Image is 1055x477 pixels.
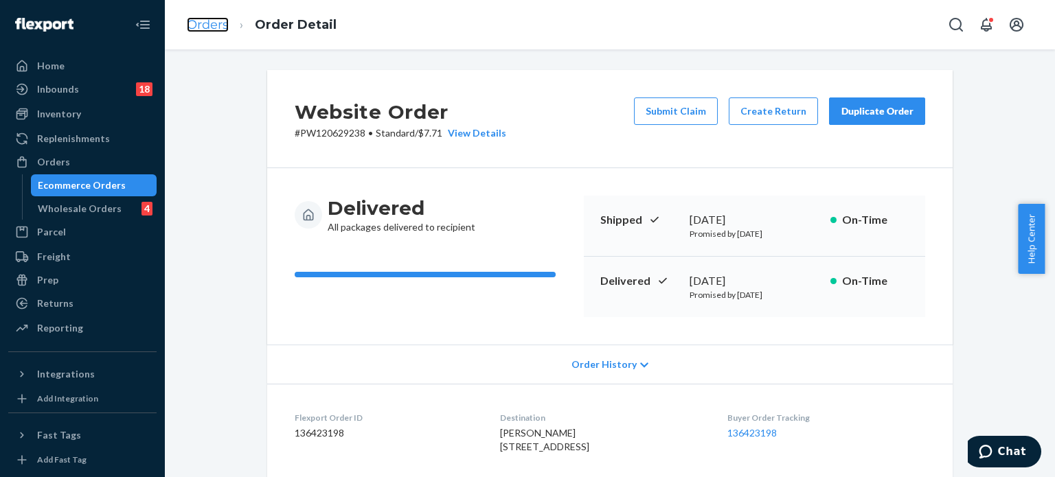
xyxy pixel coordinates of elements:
a: Replenishments [8,128,157,150]
p: Delivered [600,273,679,289]
button: Create Return [729,97,818,125]
dt: Flexport Order ID [295,412,478,423]
p: Shipped [600,212,679,228]
div: Inbounds [37,82,79,96]
ol: breadcrumbs [176,5,348,45]
a: Prep [8,269,157,291]
button: Open account menu [1003,11,1030,38]
p: # PW120629238 / $7.71 [295,126,506,140]
div: Fast Tags [37,428,81,442]
a: Order Detail [255,17,337,32]
div: Orders [37,155,70,169]
div: Add Integration [37,393,98,404]
div: 4 [141,202,152,216]
a: Inbounds18 [8,78,157,100]
button: View Details [442,126,506,140]
div: Wholesale Orders [38,202,122,216]
iframe: Opens a widget where you can chat to one of our agents [968,436,1041,470]
dd: 136423198 [295,426,478,440]
button: Open Search Box [942,11,970,38]
a: Add Integration [8,391,157,407]
button: Integrations [8,363,157,385]
button: Open notifications [973,11,1000,38]
div: Freight [37,250,71,264]
div: Home [37,59,65,73]
a: Inventory [8,103,157,125]
div: Add Fast Tag [37,454,87,465]
div: Duplicate Order [841,104,914,118]
a: Orders [8,151,157,173]
button: Submit Claim [634,97,718,125]
img: Flexport logo [15,18,73,32]
a: Wholesale Orders4 [31,198,157,220]
a: Add Fast Tag [8,452,157,468]
button: Duplicate Order [829,97,925,125]
button: Help Center [1018,204,1045,274]
button: Close Navigation [129,11,157,38]
span: Order History [571,358,637,371]
div: Reporting [37,321,83,335]
span: [PERSON_NAME] [STREET_ADDRESS] [500,427,589,452]
div: Prep [37,273,58,287]
div: Returns [37,296,73,310]
a: Home [8,55,157,77]
a: Reporting [8,317,157,339]
a: Returns [8,292,157,314]
p: On-Time [842,212,909,228]
span: • [368,127,373,139]
div: Integrations [37,367,95,381]
div: Parcel [37,225,66,239]
a: 136423198 [727,427,777,439]
dt: Destination [500,412,705,423]
dt: Buyer Order Tracking [727,412,925,423]
a: Orders [187,17,229,32]
p: Promised by [DATE] [690,289,819,301]
button: Fast Tags [8,424,157,446]
h3: Delivered [328,196,475,220]
div: [DATE] [690,212,819,228]
a: Ecommerce Orders [31,174,157,196]
p: On-Time [842,273,909,289]
span: Standard [376,127,415,139]
div: Ecommerce Orders [38,178,126,192]
div: All packages delivered to recipient [328,196,475,234]
h2: Website Order [295,97,506,126]
p: Promised by [DATE] [690,228,819,240]
div: Replenishments [37,132,110,146]
div: Inventory [37,107,81,121]
a: Parcel [8,221,157,243]
a: Freight [8,246,157,268]
div: [DATE] [690,273,819,289]
div: 18 [136,82,152,96]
